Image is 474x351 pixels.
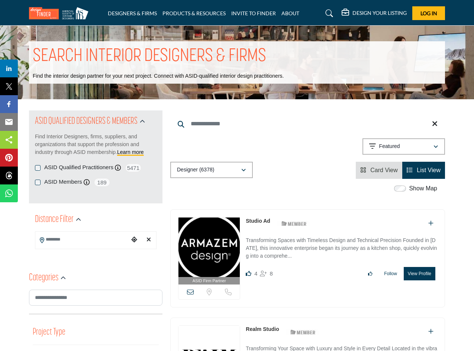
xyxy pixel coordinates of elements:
a: DESIGNERS & FIRMS [108,10,157,16]
p: Studio Ad [246,217,270,225]
label: ASID Members [44,178,82,186]
input: Search Location [35,232,129,247]
div: Followers [260,269,273,278]
a: View List [407,167,441,173]
span: 5471 [125,163,142,173]
button: Designer (6378) [170,162,253,178]
span: ASID Firm Partner [193,278,226,284]
span: 8 [270,270,273,277]
a: ABOUT [281,10,299,16]
label: ASID Qualified Practitioners [44,163,113,172]
a: INVITE TO FINDER [231,10,276,16]
a: Add To List [428,328,433,335]
button: Project Type [33,325,65,339]
a: Transforming Spaces with Timeless Design and Technical Precision Founded in [DATE], this innovati... [246,232,437,261]
button: Like listing [363,267,377,280]
h2: Categories [29,271,58,285]
img: ASID Members Badge Icon [286,327,320,336]
div: DESIGN YOUR LISTING [342,9,407,18]
a: Studio Ad [246,218,270,224]
p: Transforming Spaces with Timeless Design and Technical Precision Founded in [DATE], this innovati... [246,236,437,261]
p: Realm Studio [246,325,279,333]
img: Studio Ad [178,218,240,277]
p: Find Interior Designers, firms, suppliers, and organizations that support the profession and indu... [35,133,157,156]
span: Card View [370,167,398,173]
button: View Profile [404,267,435,280]
input: Search Category [29,290,162,306]
span: Log In [420,10,437,16]
h5: DESIGN YOUR LISTING [352,10,407,16]
h2: ASID QUALIFIED DESIGNERS & MEMBERS [35,115,138,128]
li: List View [402,162,445,179]
div: Choose your current location [129,232,140,248]
img: Site Logo [29,7,92,19]
p: Designer (6378) [177,166,214,174]
p: Featured [379,143,400,150]
a: Realm Studio [246,326,279,332]
button: Featured [362,138,445,155]
i: Likes [246,271,251,276]
span: 189 [94,178,110,187]
img: ASID Members Badge Icon [277,219,311,228]
button: Log In [412,6,445,20]
a: Add To List [428,220,433,226]
a: Learn more [117,149,144,155]
button: Follow [379,267,402,280]
input: ASID Members checkbox [35,180,41,185]
label: Show Map [409,184,437,193]
input: Search Keyword [170,115,445,133]
p: Find the interior design partner for your next project. Connect with ASID-qualified interior desi... [33,73,284,80]
span: 4 [254,270,257,277]
h2: Distance Filter [35,213,74,226]
a: PRODUCTS & RESOURCES [162,10,226,16]
a: Search [318,7,338,19]
input: ASID Qualified Practitioners checkbox [35,165,41,171]
h1: SEARCH INTERIOR DESIGNERS & FIRMS [33,45,266,68]
div: Clear search location [144,232,154,248]
span: List View [417,167,441,173]
li: Card View [356,162,402,179]
a: View Card [360,167,398,173]
a: ASID Firm Partner [178,218,240,285]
